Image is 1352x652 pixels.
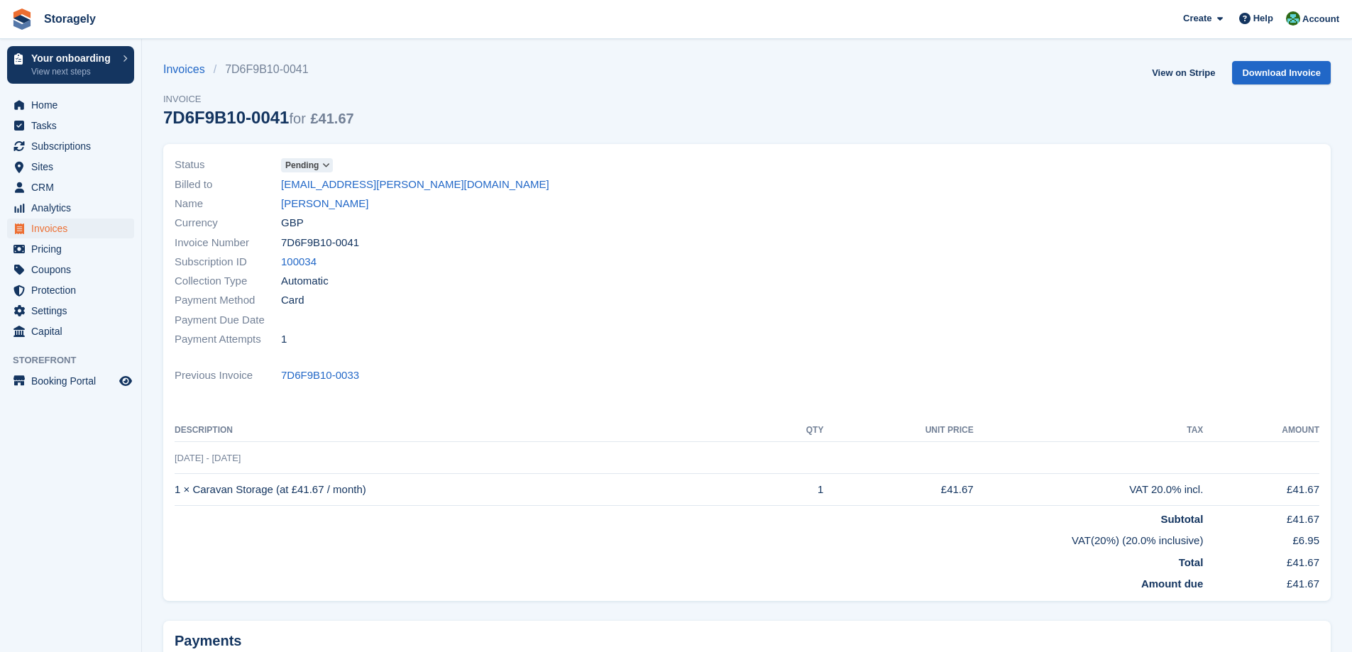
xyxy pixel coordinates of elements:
[31,371,116,391] span: Booking Portal
[7,136,134,156] a: menu
[175,292,281,309] span: Payment Method
[281,273,329,289] span: Automatic
[7,95,134,115] a: menu
[7,280,134,300] a: menu
[175,632,1319,650] h2: Payments
[1232,61,1331,84] a: Download Invoice
[289,111,305,126] span: for
[13,353,141,368] span: Storefront
[1146,61,1221,84] a: View on Stripe
[1203,570,1319,592] td: £41.67
[1179,556,1204,568] strong: Total
[285,159,319,172] span: Pending
[175,177,281,193] span: Billed to
[31,301,116,321] span: Settings
[175,312,281,328] span: Payment Due Date
[175,215,281,231] span: Currency
[38,7,101,31] a: Storagely
[281,196,368,212] a: [PERSON_NAME]
[1141,578,1204,590] strong: Amount due
[974,419,1204,442] th: Tax
[1286,11,1300,26] img: Notifications
[175,331,281,348] span: Payment Attempts
[175,527,1203,549] td: VAT(20%) (20.0% inclusive)
[769,474,824,506] td: 1
[175,474,769,506] td: 1 × Caravan Storage (at £41.67 / month)
[7,177,134,197] a: menu
[175,235,281,251] span: Invoice Number
[31,136,116,156] span: Subscriptions
[281,254,317,270] a: 100034
[1302,12,1339,26] span: Account
[31,177,116,197] span: CRM
[281,177,549,193] a: [EMAIL_ADDRESS][PERSON_NAME][DOMAIN_NAME]
[1253,11,1273,26] span: Help
[281,215,304,231] span: GBP
[31,239,116,259] span: Pricing
[11,9,33,30] img: stora-icon-8386f47178a22dfd0bd8f6a31ec36ba5ce8667c1dd55bd0f319d3a0aa187defe.svg
[175,368,281,384] span: Previous Invoice
[31,198,116,218] span: Analytics
[7,321,134,341] a: menu
[769,419,824,442] th: QTY
[163,92,354,106] span: Invoice
[31,65,116,78] p: View next steps
[7,198,134,218] a: menu
[175,254,281,270] span: Subscription ID
[175,419,769,442] th: Description
[175,453,241,463] span: [DATE] - [DATE]
[163,61,214,78] a: Invoices
[7,260,134,280] a: menu
[823,419,973,442] th: Unit Price
[31,95,116,115] span: Home
[7,371,134,391] a: menu
[7,239,134,259] a: menu
[281,235,359,251] span: 7D6F9B10-0041
[7,116,134,136] a: menu
[974,482,1204,498] div: VAT 20.0% incl.
[163,61,354,78] nav: breadcrumbs
[1203,527,1319,549] td: £6.95
[7,157,134,177] a: menu
[310,111,353,126] span: £41.67
[281,157,333,173] a: Pending
[1203,505,1319,527] td: £41.67
[1203,419,1319,442] th: Amount
[31,116,116,136] span: Tasks
[1183,11,1211,26] span: Create
[1203,549,1319,571] td: £41.67
[31,219,116,238] span: Invoices
[31,260,116,280] span: Coupons
[31,157,116,177] span: Sites
[163,108,354,127] div: 7D6F9B10-0041
[31,280,116,300] span: Protection
[1203,474,1319,506] td: £41.67
[281,331,287,348] span: 1
[31,321,116,341] span: Capital
[175,196,281,212] span: Name
[175,273,281,289] span: Collection Type
[117,372,134,389] a: Preview store
[7,301,134,321] a: menu
[281,368,359,384] a: 7D6F9B10-0033
[7,219,134,238] a: menu
[31,53,116,63] p: Your onboarding
[823,474,973,506] td: £41.67
[7,46,134,84] a: Your onboarding View next steps
[281,292,304,309] span: Card
[175,157,281,173] span: Status
[1160,513,1203,525] strong: Subtotal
